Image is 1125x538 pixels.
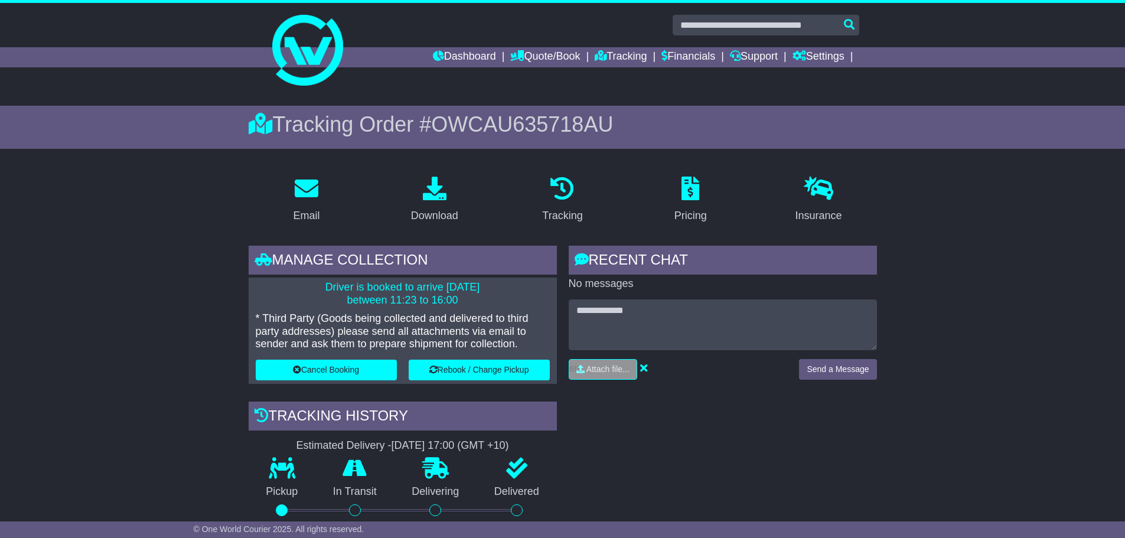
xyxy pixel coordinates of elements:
[392,439,509,452] div: [DATE] 17:00 (GMT +10)
[394,485,477,498] p: Delivering
[315,485,394,498] p: In Transit
[249,246,557,278] div: Manage collection
[569,278,877,291] p: No messages
[667,172,715,228] a: Pricing
[595,47,647,67] a: Tracking
[510,47,580,67] a: Quote/Book
[403,172,466,228] a: Download
[249,402,557,433] div: Tracking history
[249,439,557,452] div: Estimated Delivery -
[194,524,364,534] span: © One World Courier 2025. All rights reserved.
[534,172,590,228] a: Tracking
[674,208,707,224] div: Pricing
[285,172,327,228] a: Email
[411,208,458,224] div: Download
[730,47,778,67] a: Support
[256,312,550,351] p: * Third Party (Goods being collected and delivered to third party addresses) please send all atta...
[569,246,877,278] div: RECENT CHAT
[256,360,397,380] button: Cancel Booking
[799,359,876,380] button: Send a Message
[788,172,850,228] a: Insurance
[793,47,844,67] a: Settings
[433,47,496,67] a: Dashboard
[293,208,319,224] div: Email
[249,112,877,137] div: Tracking Order #
[795,208,842,224] div: Insurance
[661,47,715,67] a: Financials
[256,281,550,307] p: Driver is booked to arrive [DATE] between 11:23 to 16:00
[431,112,613,136] span: OWCAU635718AU
[542,208,582,224] div: Tracking
[477,485,557,498] p: Delivered
[409,360,550,380] button: Rebook / Change Pickup
[249,485,316,498] p: Pickup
